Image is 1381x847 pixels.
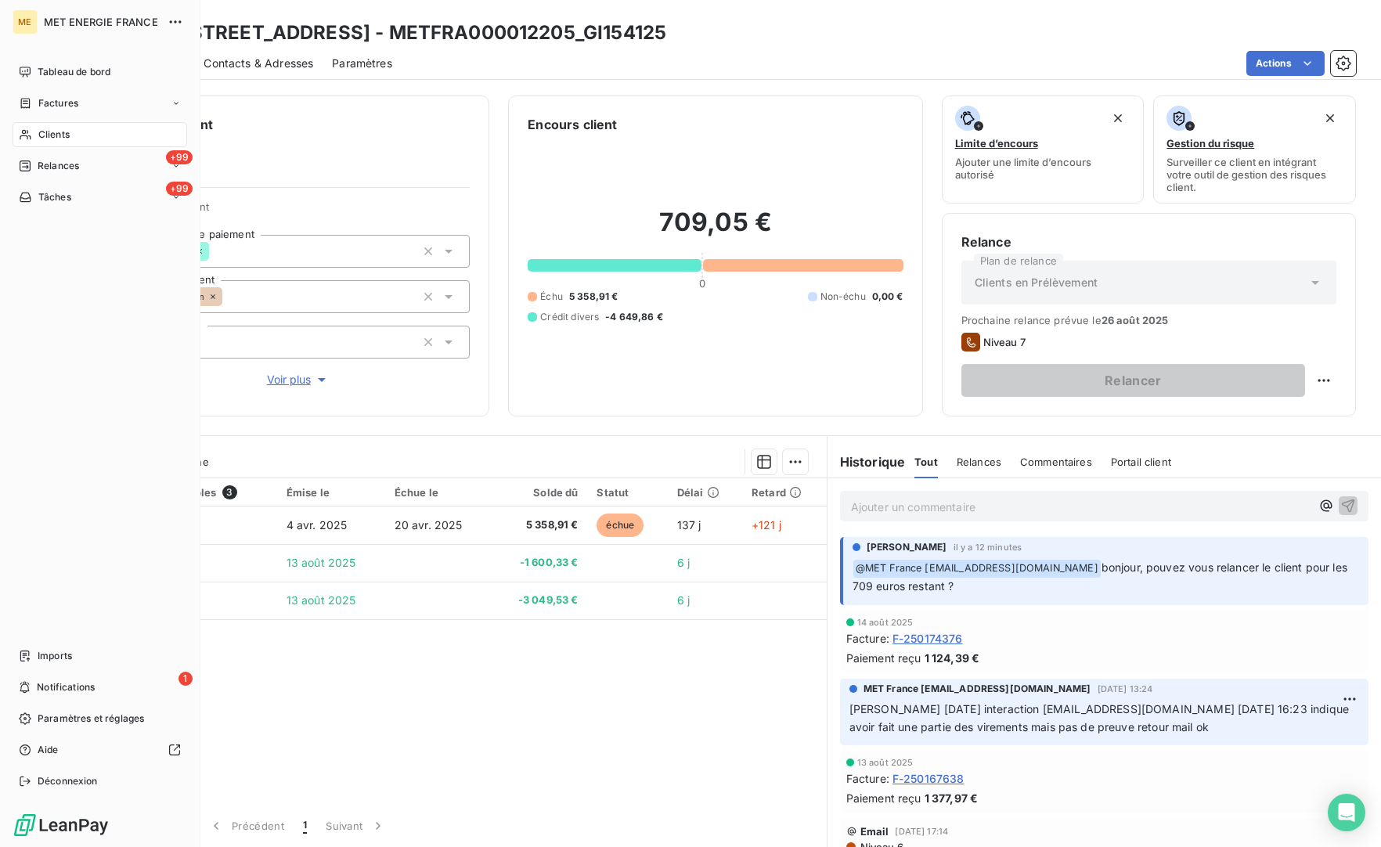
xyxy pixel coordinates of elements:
a: Clients [13,122,187,147]
span: +99 [166,150,193,164]
h6: Informations client [95,115,470,134]
button: Relancer [961,364,1305,397]
span: 26 août 2025 [1102,314,1169,326]
button: Précédent [199,809,294,842]
a: Paramètres et réglages [13,706,187,731]
span: 5 358,91 € [500,517,578,533]
div: Open Intercom Messenger [1328,794,1365,831]
span: Ajouter une limite d’encours autorisé [955,156,1131,181]
span: 0,00 € [872,290,903,304]
span: Propriétés Client [126,200,470,222]
span: [DATE] 13:24 [1098,684,1153,694]
span: 6 j [677,556,690,569]
span: F-250167638 [892,770,965,787]
h6: Historique [828,452,906,471]
span: Limite d’encours [955,137,1038,150]
span: Factures [38,96,78,110]
span: 20 avr. 2025 [395,518,463,532]
span: Aide [38,743,59,757]
span: F-250174376 [892,630,963,647]
span: [PERSON_NAME] [867,540,947,554]
h3: SDC [STREET_ADDRESS] - METFRA000012205_GI154125 [138,19,666,47]
span: Surveiller ce client en intégrant votre outil de gestion des risques client. [1166,156,1343,193]
span: 13 août 2025 [287,556,356,569]
span: Relances [38,159,79,173]
input: Ajouter une valeur [222,290,235,304]
div: Délai [677,486,733,499]
a: Aide [13,737,187,762]
a: Factures [13,91,187,116]
span: [PERSON_NAME] [DATE] interaction [EMAIL_ADDRESS][DOMAIN_NAME] [DATE] 16:23 indique avoir fait une... [849,702,1352,733]
input: Ajouter une valeur [209,244,222,258]
span: échue [597,514,644,537]
span: Portail client [1111,456,1171,468]
span: Clients [38,128,70,142]
span: -1 600,33 € [500,555,578,571]
span: bonjour, pouvez vous relancer le client pour les 709 euros restant ? [853,560,1350,593]
span: -3 049,53 € [500,593,578,608]
span: 1 124,39 € [925,650,980,666]
span: Échu [540,290,563,304]
a: +99Relances [13,153,187,178]
span: 4 avr. 2025 [287,518,348,532]
button: Limite d’encoursAjouter une limite d’encours autorisé [942,96,1145,204]
span: [DATE] 17:14 [895,827,948,836]
span: Prochaine relance prévue le [961,314,1336,326]
img: Logo LeanPay [13,813,110,838]
button: 1 [294,809,316,842]
button: Actions [1246,51,1325,76]
span: Facture : [846,630,889,647]
span: Imports [38,649,72,663]
a: +99Tâches [13,185,187,210]
span: Gestion du risque [1166,137,1254,150]
span: Clients en Prélèvement [975,275,1098,290]
span: 1 [303,818,307,834]
div: Échue le [395,486,482,499]
span: 14 août 2025 [857,618,914,627]
span: -4 649,86 € [605,310,663,324]
span: Paiement reçu [846,650,921,666]
span: MET France [EMAIL_ADDRESS][DOMAIN_NAME] [864,682,1091,696]
span: 13 août 2025 [287,593,356,607]
span: +99 [166,182,193,196]
span: 5 358,91 € [569,290,618,304]
span: Voir plus [267,372,330,387]
a: Imports [13,643,187,669]
span: Paiement reçu [846,790,921,806]
div: ME [13,9,38,34]
span: Contacts & Adresses [204,56,313,71]
h6: Relance [961,232,1336,251]
button: Gestion du risqueSurveiller ce client en intégrant votre outil de gestion des risques client. [1153,96,1356,204]
span: 13 août 2025 [857,758,914,767]
h6: Encours client [528,115,617,134]
span: 1 [178,672,193,686]
span: Niveau 7 [983,336,1026,348]
span: 3 [222,485,236,499]
div: Émise le [287,486,376,499]
span: Non-échu [820,290,866,304]
span: Tâches [38,190,71,204]
span: Email [860,825,889,838]
div: Solde dû [500,486,578,499]
button: Voir plus [126,371,470,388]
span: Facture : [846,770,889,787]
span: +121 j [752,518,781,532]
span: Notifications [37,680,95,694]
span: Crédit divers [540,310,599,324]
h2: 709,05 € [528,207,903,254]
div: Statut [597,486,658,499]
span: Relances [957,456,1001,468]
span: 0 [699,277,705,290]
span: Tableau de bord [38,65,110,79]
span: Paramètres et réglages [38,712,144,726]
span: Commentaires [1020,456,1092,468]
span: Paramètres [332,56,392,71]
span: il y a 12 minutes [954,542,1022,552]
span: 137 j [677,518,701,532]
span: Tout [914,456,938,468]
button: Suivant [316,809,395,842]
span: @ MET France [EMAIL_ADDRESS][DOMAIN_NAME] [853,560,1101,578]
a: Tableau de bord [13,59,187,85]
span: Déconnexion [38,774,98,788]
div: Retard [752,486,817,499]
